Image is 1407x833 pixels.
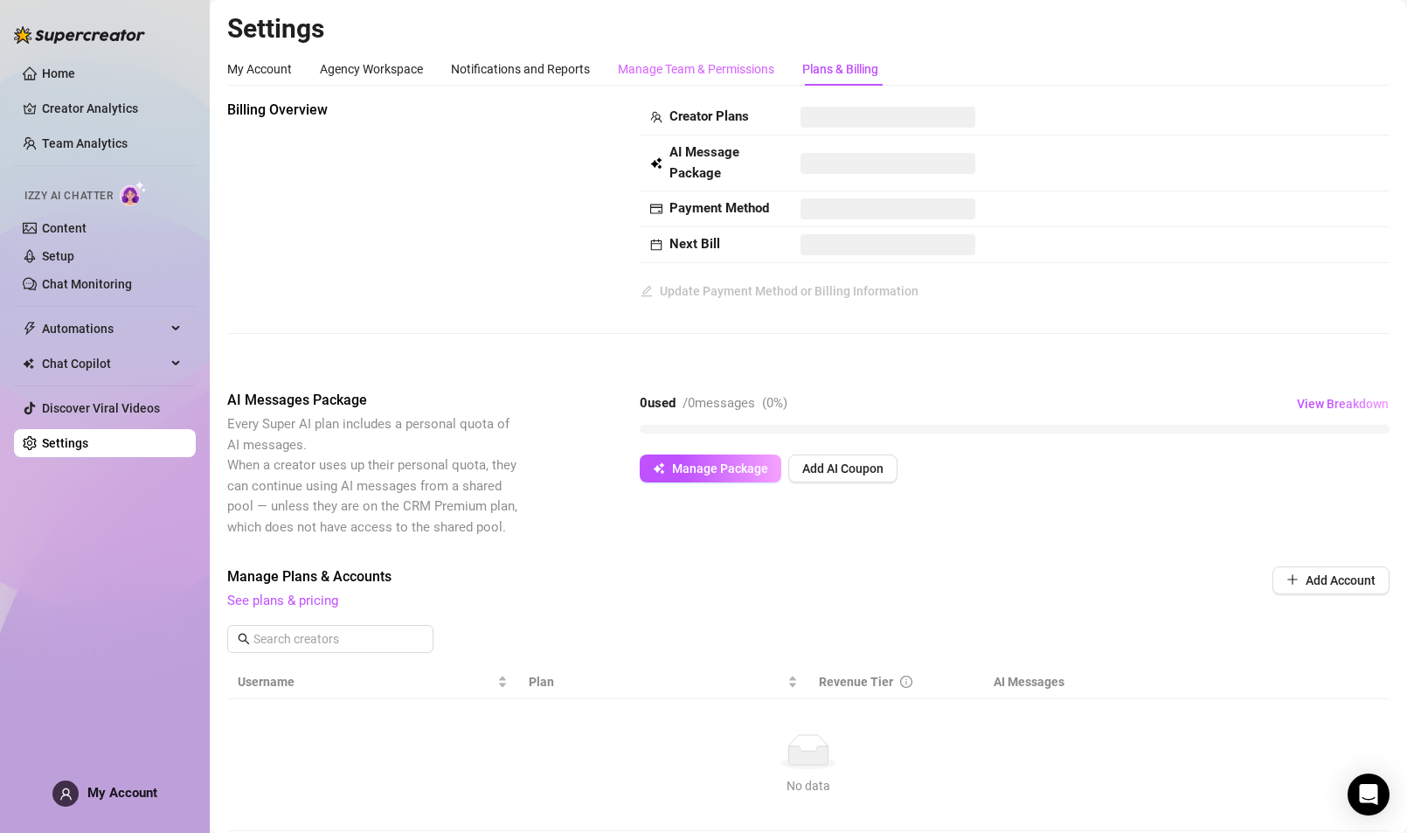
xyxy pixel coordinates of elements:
div: Agency Workspace [320,59,423,79]
span: Automations [42,315,166,343]
a: See plans & pricing [227,593,338,608]
span: search [238,633,250,645]
span: Username [238,672,494,691]
button: Manage Package [640,455,781,482]
button: View Breakdown [1296,390,1390,418]
h2: Settings [227,12,1390,45]
img: Chat Copilot [23,357,34,370]
div: Plans & Billing [802,59,878,79]
th: Plan [518,665,809,699]
span: team [650,111,662,123]
a: Content [42,221,87,235]
span: Billing Overview [227,100,521,121]
span: Plan [529,672,785,691]
button: Update Payment Method or Billing Information [640,277,919,305]
span: user [59,788,73,801]
input: Search creators [253,629,409,649]
strong: 0 used [640,395,676,411]
span: Every Super AI plan includes a personal quota of AI messages. When a creator uses up their person... [227,416,517,535]
span: View Breakdown [1297,397,1389,411]
strong: Creator Plans [669,108,749,124]
span: Revenue Tier [819,675,893,689]
span: plus [1286,573,1299,586]
div: Open Intercom Messenger [1348,774,1390,816]
a: Team Analytics [42,136,128,150]
span: credit-card [650,203,662,215]
button: Add AI Coupon [788,455,898,482]
a: Setup [42,249,74,263]
a: Chat Monitoring [42,277,132,291]
a: Home [42,66,75,80]
div: Manage Team & Permissions [618,59,774,79]
span: ( 0 %) [762,395,787,411]
span: info-circle [900,676,912,688]
img: AI Chatter [120,181,147,206]
span: Chat Copilot [42,350,166,378]
span: Izzy AI Chatter [24,188,113,205]
div: No data [245,776,1372,795]
strong: AI Message Package [669,144,739,181]
strong: Payment Method [669,200,769,216]
img: logo-BBDzfeDw.svg [14,26,145,44]
span: Manage Plans & Accounts [227,566,1154,587]
span: Add AI Coupon [802,462,884,476]
span: thunderbolt [23,322,37,336]
button: Add Account [1272,566,1390,594]
a: Settings [42,436,88,450]
div: Notifications and Reports [451,59,590,79]
div: My Account [227,59,292,79]
a: Creator Analytics [42,94,182,122]
span: Add Account [1306,573,1376,587]
a: Discover Viral Videos [42,401,160,415]
span: calendar [650,239,662,251]
span: / 0 messages [683,395,755,411]
span: Manage Package [672,462,768,476]
th: AI Messages [983,665,1216,699]
span: My Account [87,785,157,801]
th: Username [227,665,518,699]
span: AI Messages Package [227,390,521,411]
strong: Next Bill [669,236,720,252]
